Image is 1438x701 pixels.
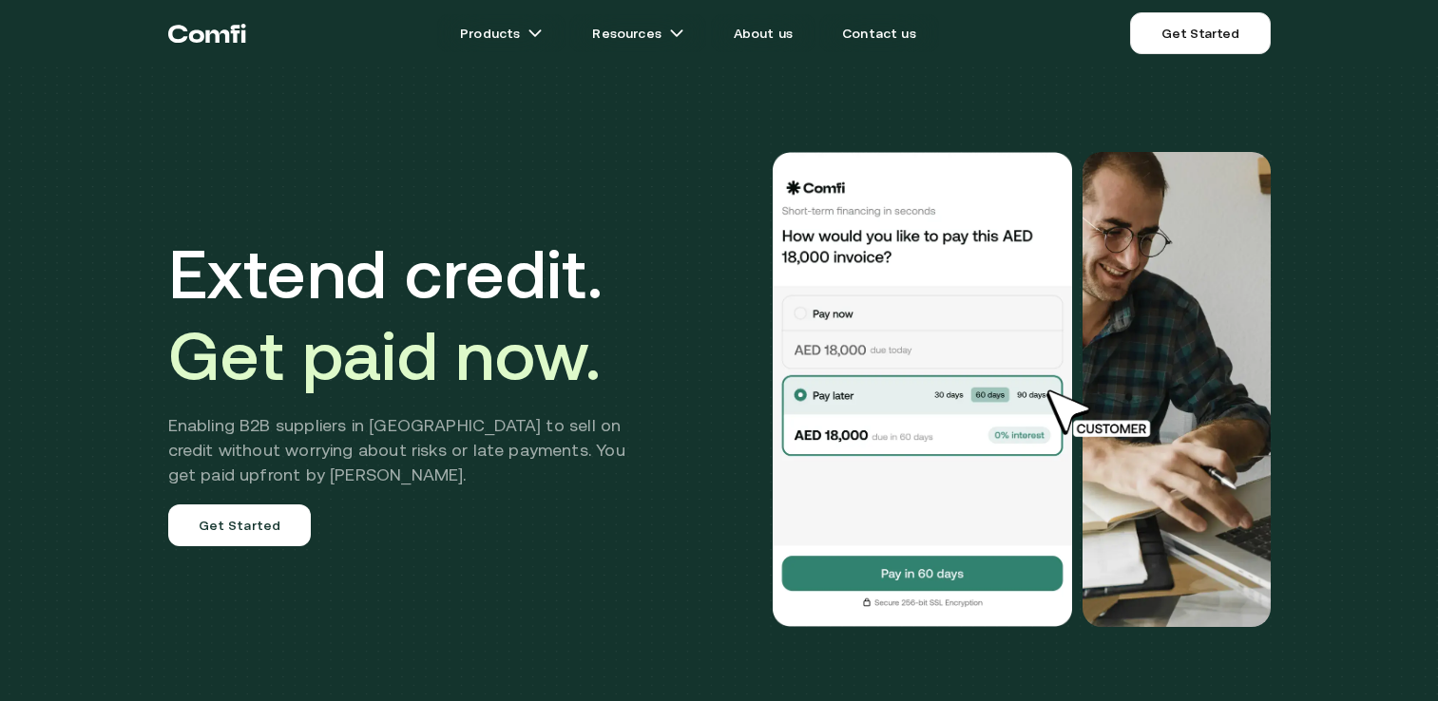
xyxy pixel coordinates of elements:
[1130,12,1270,54] a: Get Started
[168,233,654,396] h1: Extend credit.
[168,504,312,546] a: Get Started
[1033,387,1172,440] img: cursor
[527,26,543,41] img: arrow icons
[1083,152,1271,627] img: Would you like to pay this AED 18,000.00 invoice?
[437,14,566,52] a: Productsarrow icons
[711,14,815,52] a: About us
[168,413,654,487] h2: Enabling B2B suppliers in [GEOGRAPHIC_DATA] to sell on credit without worrying about risks or lat...
[669,26,684,41] img: arrow icons
[819,14,939,52] a: Contact us
[569,14,706,52] a: Resourcesarrow icons
[168,5,246,62] a: Return to the top of the Comfi home page
[168,316,602,394] span: Get paid now.
[771,152,1075,627] img: Would you like to pay this AED 18,000.00 invoice?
